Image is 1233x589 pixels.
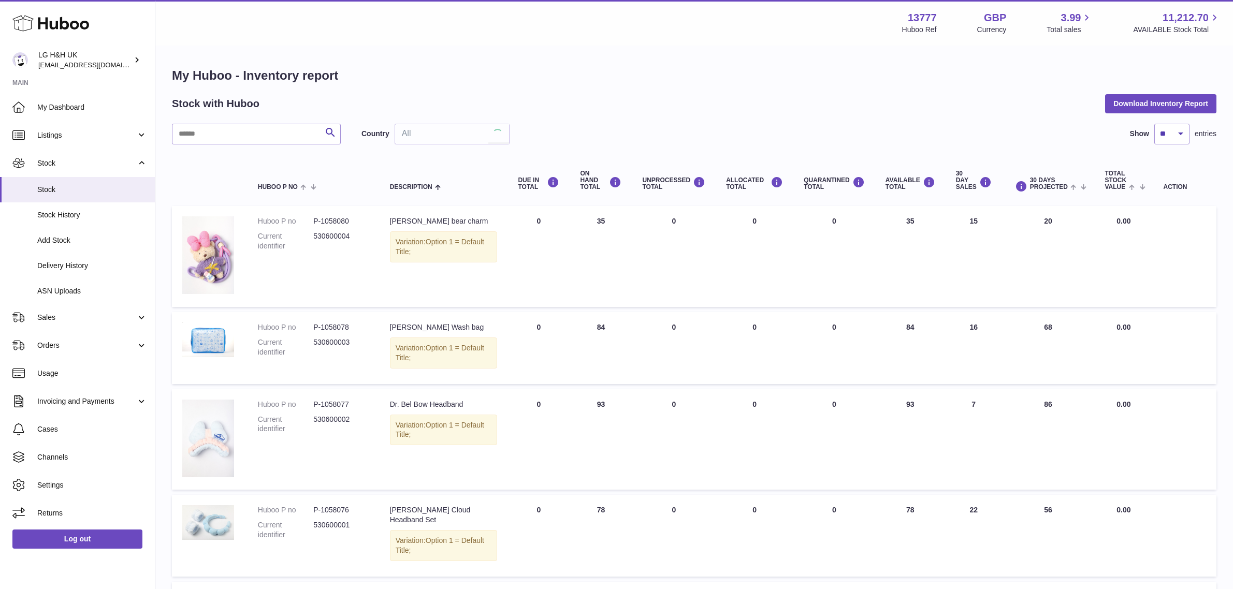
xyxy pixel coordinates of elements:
h2: Stock with Huboo [172,97,259,111]
td: 0 [632,495,716,577]
td: 15 [946,206,1002,307]
td: 16 [946,312,1002,384]
span: Stock [37,158,136,168]
img: product image [182,400,234,477]
td: 0 [632,206,716,307]
td: 35 [875,206,946,307]
span: 11,212.70 [1163,11,1209,25]
dt: Huboo P no [258,505,313,515]
td: 0 [507,206,570,307]
span: 30 DAYS PROJECTED [1030,177,1068,190]
div: Huboo Ref [902,25,937,35]
td: 7 [946,389,1002,490]
td: 22 [946,495,1002,577]
span: Option 1 = Default Title; [396,536,484,554]
span: Orders [37,341,136,350]
td: 35 [570,206,632,307]
strong: 13777 [908,11,937,25]
div: Action [1164,184,1206,190]
td: 0 [716,312,793,384]
td: 93 [875,389,946,490]
span: Option 1 = Default Title; [396,421,484,439]
div: Dr. Bel Bow Headband [390,400,498,409]
td: 78 [570,495,632,577]
span: Channels [37,452,147,462]
strong: GBP [984,11,1006,25]
td: 0 [632,389,716,490]
div: ON HAND Total [580,170,621,191]
dd: P-1058078 [313,322,369,332]
span: Returns [37,508,147,518]
img: product image [182,216,234,294]
span: 0.00 [1116,217,1130,225]
td: 20 [1002,206,1095,307]
span: Option 1 = Default Title; [396,344,484,362]
span: 0 [832,400,836,408]
div: DUE IN TOTAL [518,176,559,190]
span: Listings [37,130,136,140]
div: QUARANTINED Total [804,176,865,190]
div: AVAILABLE Total [886,176,935,190]
img: veechen@lghnh.co.uk [12,52,28,68]
td: 0 [716,206,793,307]
dd: P-1058077 [313,400,369,409]
dt: Current identifier [258,337,313,357]
a: Log out [12,529,142,548]
div: [PERSON_NAME] bear charm [390,216,498,226]
td: 0 [716,495,793,577]
span: 3.99 [1061,11,1081,25]
span: Huboo P no [258,184,298,190]
span: Total stock value [1105,170,1126,191]
label: Show [1130,129,1149,139]
dd: 530600001 [313,520,369,540]
td: 0 [632,312,716,384]
img: product image [182,322,234,357]
div: [PERSON_NAME] Cloud Headband Set [390,505,498,525]
span: [EMAIL_ADDRESS][DOMAIN_NAME] [38,61,152,69]
dd: P-1058080 [313,216,369,226]
dt: Current identifier [258,520,313,540]
div: [PERSON_NAME] Wash bag [390,322,498,332]
span: ASN Uploads [37,286,147,296]
td: 0 [507,389,570,490]
div: ALLOCATED Total [726,176,783,190]
td: 56 [1002,495,1095,577]
td: 0 [716,389,793,490]
dt: Huboo P no [258,400,313,409]
dd: 530600004 [313,231,369,251]
span: Option 1 = Default Title; [396,238,484,256]
span: Stock [37,185,147,195]
label: Country [361,129,389,139]
td: 78 [875,495,946,577]
td: 68 [1002,312,1095,384]
dt: Current identifier [258,415,313,434]
button: Download Inventory Report [1105,94,1216,113]
span: 0 [832,217,836,225]
dt: Huboo P no [258,322,313,332]
span: Sales [37,313,136,322]
div: LG H&H UK [38,50,132,70]
td: 84 [570,312,632,384]
div: Variation: [390,530,498,561]
span: Cases [37,424,147,434]
td: 84 [875,312,946,384]
td: 93 [570,389,632,490]
div: Variation: [390,231,498,262]
span: Description [390,184,432,190]
span: Settings [37,480,147,490]
a: 3.99 Total sales [1047,11,1093,35]
dd: 530600003 [313,337,369,357]
dd: 530600002 [313,415,369,434]
span: AVAILABLE Stock Total [1133,25,1221,35]
span: Invoicing and Payments [37,396,136,406]
span: 0 [832,323,836,331]
dt: Current identifier [258,231,313,251]
div: Currency [977,25,1007,35]
span: entries [1195,129,1216,139]
span: Stock History [37,210,147,220]
div: Variation: [390,415,498,446]
span: 0.00 [1116,506,1130,514]
span: Delivery History [37,261,147,271]
dt: Huboo P no [258,216,313,226]
span: 0.00 [1116,323,1130,331]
